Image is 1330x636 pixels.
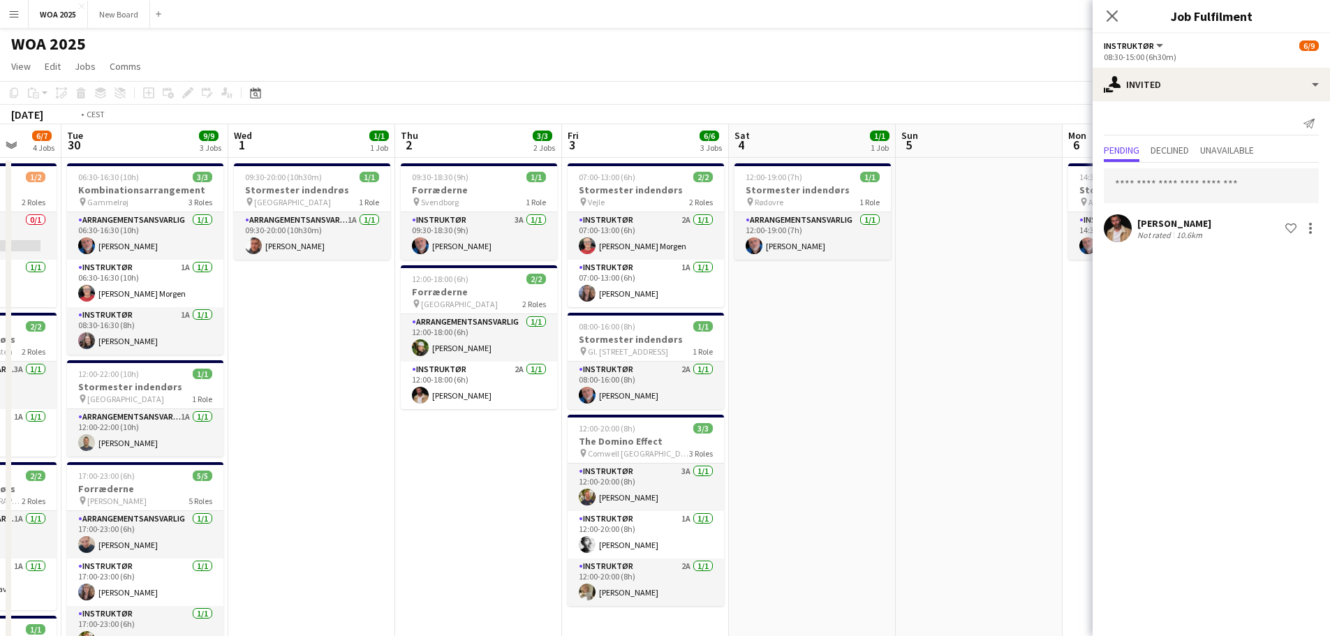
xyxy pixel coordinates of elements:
[1151,145,1189,155] span: Declined
[1104,52,1319,62] div: 08:30-15:00 (6h30m)
[1174,230,1205,240] div: 10.6km
[11,34,86,54] h1: WOA 2025
[69,57,101,75] a: Jobs
[104,57,147,75] a: Comms
[6,57,36,75] a: View
[110,60,141,73] span: Comms
[1299,40,1319,51] span: 6/9
[29,1,88,28] button: WOA 2025
[1093,68,1330,101] div: Invited
[1104,145,1139,155] span: Pending
[1200,145,1254,155] span: Unavailable
[75,60,96,73] span: Jobs
[1104,40,1154,51] span: Instruktør
[11,108,43,121] div: [DATE]
[87,109,105,119] div: CEST
[1104,40,1165,51] button: Instruktør
[1137,230,1174,240] div: Not rated
[39,57,66,75] a: Edit
[88,1,150,28] button: New Board
[1093,7,1330,25] h3: Job Fulfilment
[11,60,31,73] span: View
[1137,217,1211,230] div: [PERSON_NAME]
[45,60,61,73] span: Edit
